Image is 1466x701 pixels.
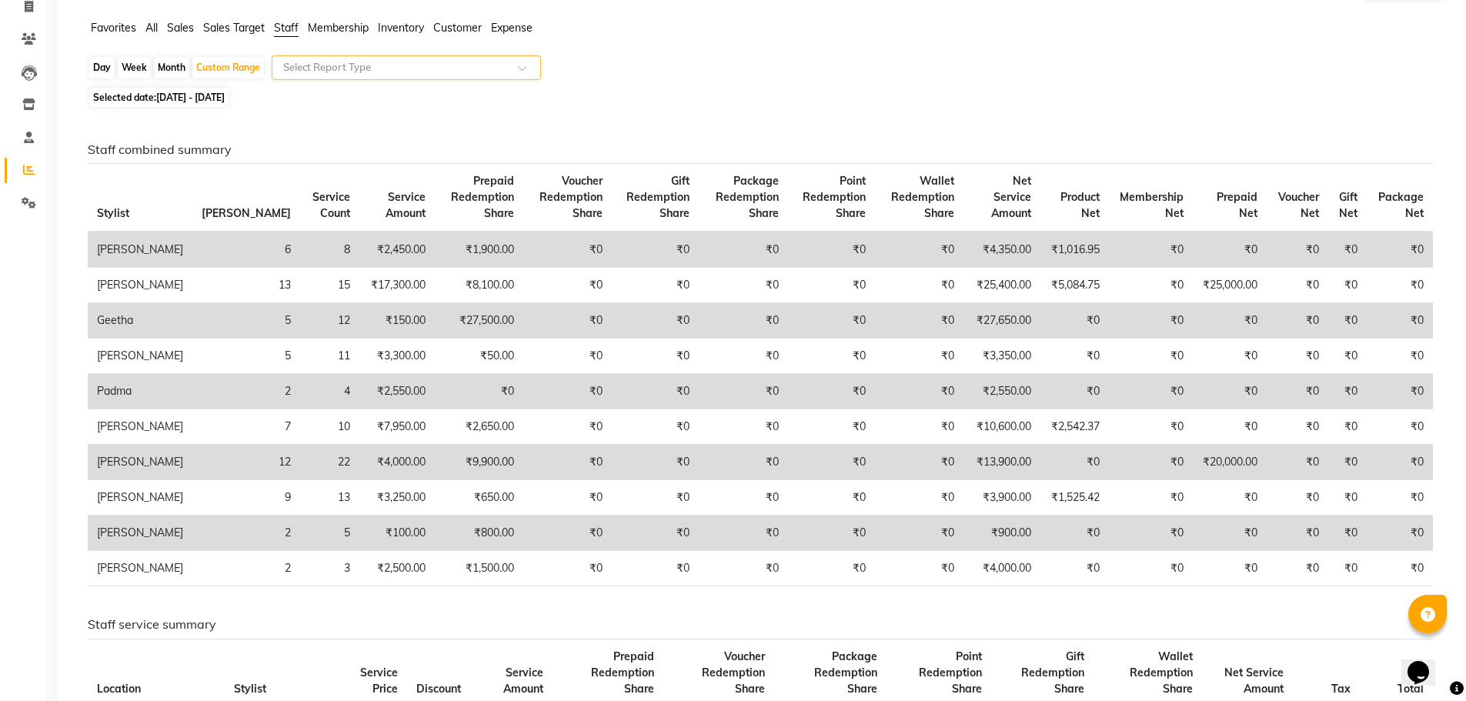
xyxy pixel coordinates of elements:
td: ₹2,550.00 [359,374,435,409]
td: ₹4,000.00 [963,551,1041,586]
td: ₹0 [875,409,963,445]
td: ₹0 [612,232,699,268]
td: ₹2,500.00 [359,551,435,586]
span: Tax [1331,682,1351,696]
td: ₹0 [788,268,875,303]
td: ₹0 [1367,232,1433,268]
td: ₹0 [875,445,963,480]
td: ₹8,100.00 [435,268,523,303]
td: ₹0 [612,303,699,339]
td: ₹0 [1267,480,1328,516]
span: Net Service Amount [991,174,1031,220]
td: ₹0 [1367,374,1433,409]
td: ₹0 [1367,268,1433,303]
td: ₹900.00 [963,516,1041,551]
td: Geetha [88,303,192,339]
span: Prepaid Redemption Share [451,174,514,220]
span: [PERSON_NAME] [202,206,291,220]
td: ₹0 [1109,551,1194,586]
td: ₹20,000.00 [1193,445,1267,480]
td: ₹0 [435,374,523,409]
iframe: chat widget [1401,639,1451,686]
td: [PERSON_NAME] [88,516,192,551]
span: Membership [308,21,369,35]
td: ₹0 [1367,339,1433,374]
td: ₹0 [1367,445,1433,480]
td: ₹0 [699,409,788,445]
td: ₹0 [1367,516,1433,551]
td: ₹0 [699,445,788,480]
td: ₹0 [523,551,612,586]
td: 8 [300,232,359,268]
td: ₹0 [1109,268,1194,303]
span: Selected date: [89,88,229,107]
td: ₹0 [612,268,699,303]
span: Point Redemption Share [803,174,866,220]
td: ₹0 [612,551,699,586]
div: Week [118,57,151,78]
td: ₹0 [612,374,699,409]
td: 22 [300,445,359,480]
td: ₹7,950.00 [359,409,435,445]
td: ₹10,600.00 [963,409,1041,445]
td: ₹0 [1040,374,1108,409]
td: ₹0 [788,374,875,409]
td: ₹650.00 [435,480,523,516]
td: 13 [192,268,300,303]
td: ₹0 [523,480,612,516]
td: ₹0 [523,268,612,303]
span: Voucher Redemption Share [539,174,603,220]
td: ₹0 [612,409,699,445]
td: ₹0 [1193,374,1267,409]
td: ₹0 [1040,339,1108,374]
td: ₹50.00 [435,339,523,374]
td: ₹0 [788,303,875,339]
span: Wallet Redemption Share [891,174,954,220]
td: ₹0 [523,374,612,409]
td: ₹3,900.00 [963,480,1041,516]
span: Discount [416,682,461,696]
td: ₹0 [1267,374,1328,409]
td: ₹0 [699,374,788,409]
td: ₹1,500.00 [435,551,523,586]
td: ₹0 [1328,445,1367,480]
span: Sales [167,21,194,35]
td: ₹0 [1267,303,1328,339]
td: ₹13,900.00 [963,445,1041,480]
span: Package Redemption Share [814,649,877,696]
div: Custom Range [192,57,264,78]
td: ₹0 [1267,409,1328,445]
td: ₹0 [1328,339,1367,374]
td: ₹0 [699,339,788,374]
td: ₹0 [788,445,875,480]
td: ₹0 [1040,551,1108,586]
td: ₹0 [1328,232,1367,268]
td: ₹0 [1267,516,1328,551]
td: ₹3,300.00 [359,339,435,374]
td: 2 [192,551,300,586]
td: ₹0 [1193,303,1267,339]
span: Stylist [97,206,129,220]
td: ₹0 [1267,268,1328,303]
span: Total [1398,682,1424,696]
td: ₹0 [1367,551,1433,586]
td: ₹0 [1109,409,1194,445]
td: ₹0 [1367,409,1433,445]
td: 3 [300,551,359,586]
td: ₹0 [1328,516,1367,551]
td: [PERSON_NAME] [88,551,192,586]
td: ₹0 [788,339,875,374]
td: ₹1,900.00 [435,232,523,268]
span: All [145,21,158,35]
td: ₹0 [1193,339,1267,374]
td: 4 [300,374,359,409]
td: 2 [192,374,300,409]
td: 10 [300,409,359,445]
td: ₹2,650.00 [435,409,523,445]
td: ₹0 [1040,303,1108,339]
td: 2 [192,516,300,551]
td: ₹0 [523,445,612,480]
td: ₹0 [1109,303,1194,339]
td: ₹0 [1267,551,1328,586]
span: Gift Redemption Share [626,174,690,220]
